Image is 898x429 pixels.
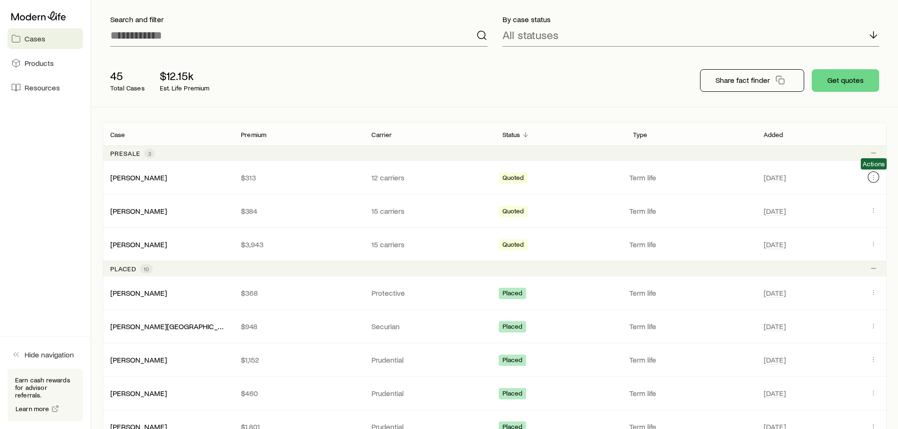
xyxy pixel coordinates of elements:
[110,15,487,24] p: Search and filter
[700,69,804,92] button: Share fact finder
[241,240,356,249] p: $3,943
[503,15,880,24] p: By case status
[503,356,523,366] span: Placed
[812,69,879,92] button: Get quotes
[25,34,45,43] span: Cases
[503,241,524,251] span: Quoted
[160,84,210,92] p: Est. Life Premium
[160,69,210,82] p: $12.15k
[110,389,167,397] a: [PERSON_NAME]
[110,173,167,182] a: [PERSON_NAME]
[110,389,167,398] div: [PERSON_NAME]
[110,69,145,82] p: 45
[503,289,523,299] span: Placed
[241,389,356,398] p: $460
[503,131,520,138] p: Status
[110,322,238,331] a: [PERSON_NAME][GEOGRAPHIC_DATA]
[110,206,167,215] a: [PERSON_NAME]
[764,288,786,298] span: [DATE]
[110,355,167,364] a: [PERSON_NAME]
[371,206,487,216] p: 15 carriers
[764,355,786,364] span: [DATE]
[764,173,786,182] span: [DATE]
[764,389,786,398] span: [DATE]
[629,322,752,331] p: Term life
[371,322,487,331] p: Securian
[371,288,487,298] p: Protective
[110,288,167,297] a: [PERSON_NAME]
[371,240,487,249] p: 15 carriers
[25,58,54,68] span: Products
[503,174,524,184] span: Quoted
[764,322,786,331] span: [DATE]
[8,28,83,49] a: Cases
[15,376,75,399] p: Earn cash rewards for advisor referrals.
[764,240,786,249] span: [DATE]
[371,131,392,138] p: Carrier
[633,131,648,138] p: Type
[8,77,83,98] a: Resources
[110,206,167,216] div: [PERSON_NAME]
[629,389,752,398] p: Term life
[371,173,487,182] p: 12 carriers
[241,322,356,331] p: $948
[241,173,356,182] p: $313
[25,350,74,359] span: Hide navigation
[503,28,559,41] p: All statuses
[764,131,783,138] p: Added
[241,288,356,298] p: $368
[110,84,145,92] p: Total Cases
[110,240,167,250] div: [PERSON_NAME]
[716,75,770,85] p: Share fact finder
[503,207,524,217] span: Quoted
[629,240,752,249] p: Term life
[8,53,83,73] a: Products
[110,265,136,273] p: Placed
[110,240,167,249] a: [PERSON_NAME]
[110,131,125,138] p: Case
[144,265,149,273] span: 10
[503,389,523,399] span: Placed
[863,160,885,168] span: Actions
[110,355,167,365] div: [PERSON_NAME]
[629,355,752,364] p: Term life
[110,322,226,332] div: [PERSON_NAME][GEOGRAPHIC_DATA]
[629,173,752,182] p: Term life
[241,355,356,364] p: $1,152
[8,344,83,365] button: Hide navigation
[25,83,60,92] span: Resources
[629,206,752,216] p: Term life
[110,173,167,183] div: [PERSON_NAME]
[148,150,151,157] span: 3
[503,323,523,332] span: Placed
[8,369,83,421] div: Earn cash rewards for advisor referrals.Learn more
[241,131,266,138] p: Premium
[110,288,167,298] div: [PERSON_NAME]
[764,206,786,216] span: [DATE]
[629,288,752,298] p: Term life
[110,150,140,157] p: Presale
[371,355,487,364] p: Prudential
[16,405,49,412] span: Learn more
[241,206,356,216] p: $384
[371,389,487,398] p: Prudential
